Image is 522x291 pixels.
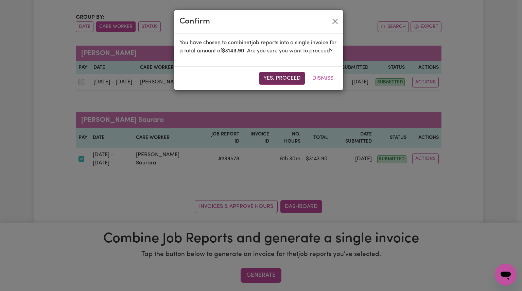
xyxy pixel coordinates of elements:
b: 1 [249,40,251,46]
div: Confirm [179,15,210,28]
b: $ 3143.90 [222,48,244,54]
button: Dismiss [308,72,338,85]
span: You have chosen to combine job reports into a single invoice for a total amount of . Are you sure... [179,40,336,54]
button: Close [330,16,341,27]
iframe: Button to launch messaging window [495,264,517,286]
button: Yes, proceed [259,72,305,85]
